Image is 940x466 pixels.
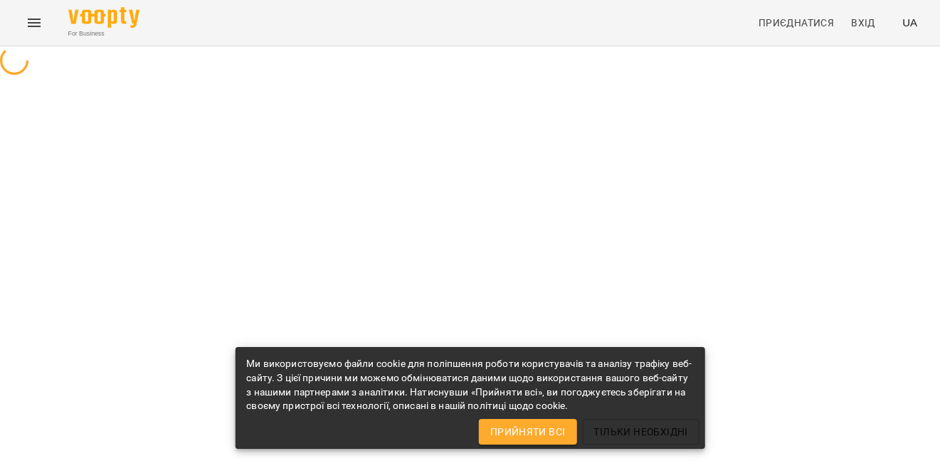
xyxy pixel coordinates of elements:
button: Menu [17,6,51,40]
span: Вхід [851,14,875,31]
span: UA [902,15,917,30]
a: Приєднатися [753,10,840,36]
button: UA [897,9,923,36]
span: For Business [68,29,139,38]
span: Приєднатися [759,14,834,31]
img: Voopty Logo [68,7,139,28]
a: Вхід [845,10,891,36]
